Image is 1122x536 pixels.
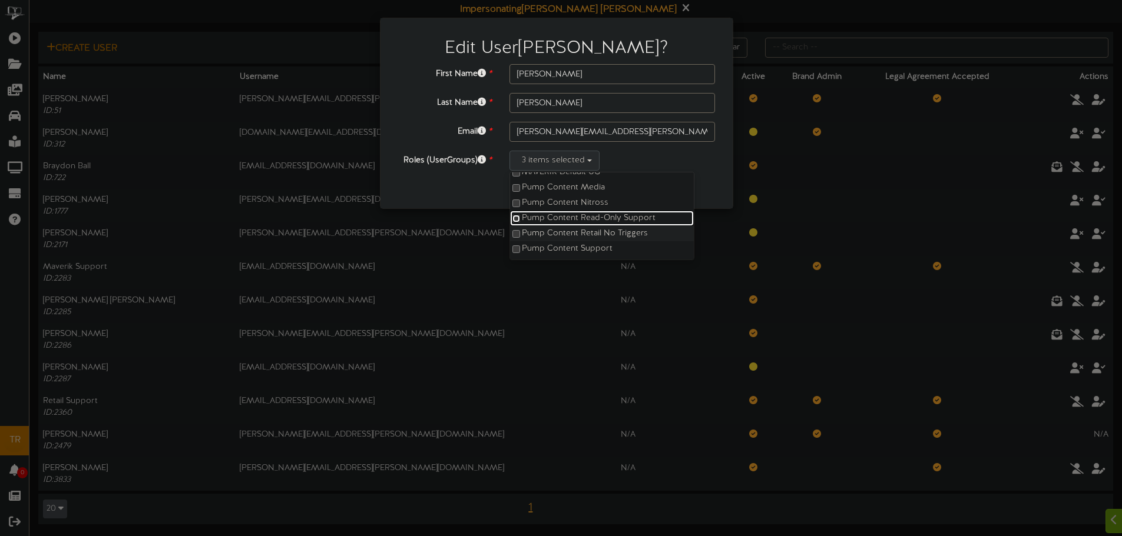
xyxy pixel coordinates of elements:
h2: Edit User [PERSON_NAME] ? [398,39,715,58]
label: Pump Content Nitross [510,195,694,211]
label: Last Name [389,93,501,109]
label: MAVERIK Default UG [510,165,694,180]
input: User Email [509,122,715,142]
ul: 3 items selected [509,172,694,260]
label: Pump Content Retail No Triggers [510,226,694,241]
input: User Last Name [509,93,715,113]
label: Roles (UserGroups) [389,151,501,167]
label: Pump Content Read-Only Support [510,211,694,226]
button: 3 items selected [509,151,600,171]
input: User First Name [509,64,715,84]
label: Pump Content Media [510,180,694,195]
label: Email [389,122,501,138]
label: Pump Content Support [510,241,694,257]
label: First Name [389,64,501,80]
